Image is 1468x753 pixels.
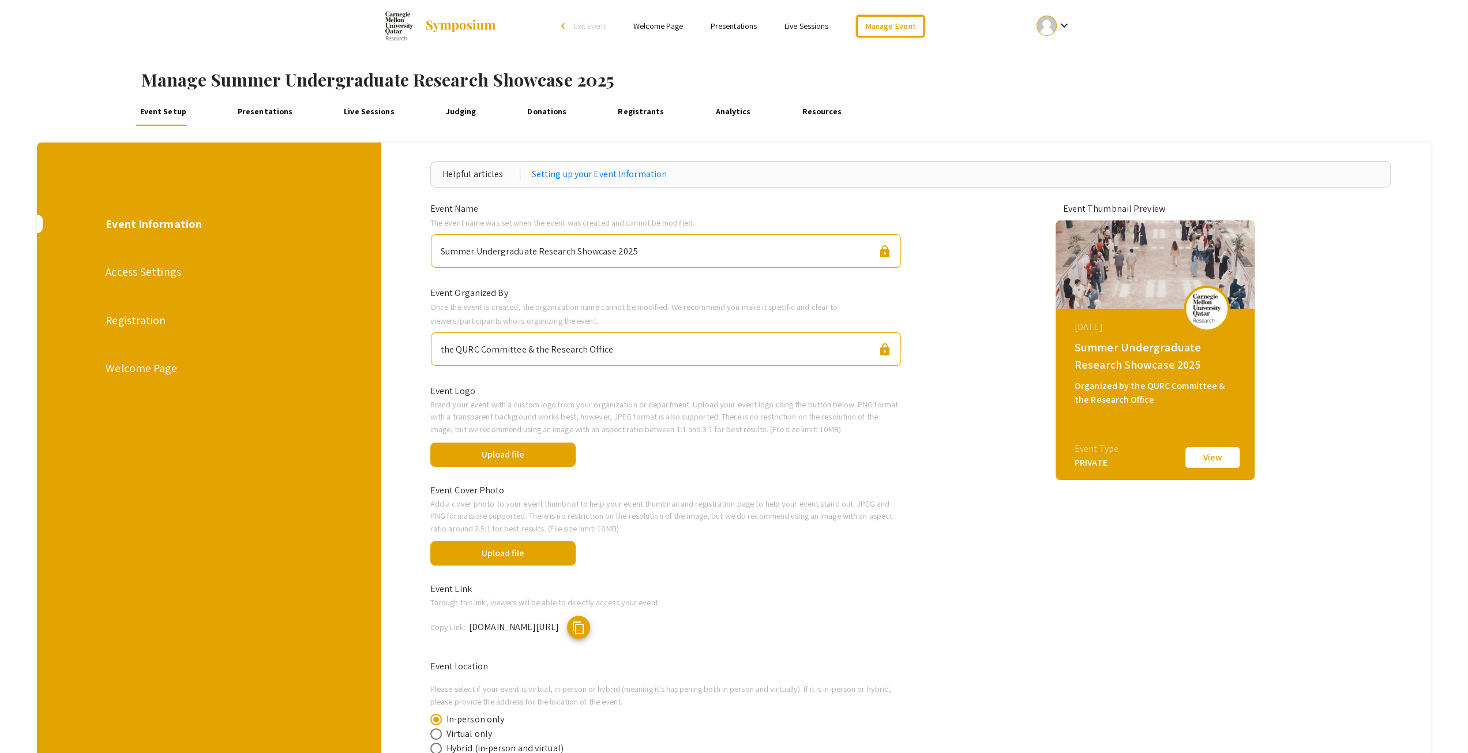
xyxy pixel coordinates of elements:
[711,21,757,31] a: Presentations
[712,98,754,126] a: Analytics
[422,582,911,596] div: Event Link
[441,338,613,357] div: the QURC Committee & the Research Office
[1075,442,1118,456] div: Event Type
[385,12,413,40] img: Summer Undergraduate Research Showcase 2025
[422,384,911,398] div: Event Logo
[1024,13,1083,39] button: Expand account dropdown
[600,621,630,634] span: Copied!
[1062,202,1247,216] div: Event Thumbnail Preview
[425,19,497,33] img: Symposium by ForagerOne
[877,245,891,259] span: lock
[633,21,682,31] a: Welcome Page
[385,12,497,40] a: Summer Undergraduate Research Showcase 2025
[784,21,828,31] a: Live Sessions
[442,98,479,126] a: Judging
[1184,445,1241,470] button: View
[141,69,1468,90] h1: Manage Summer Undergraduate Research Showcase 2025
[1075,456,1118,470] div: PRIVATE
[340,98,398,126] a: Live Sessions
[856,15,924,38] a: Manage Event
[1075,320,1238,334] div: [DATE]
[106,263,312,280] div: Access Settings
[430,497,902,535] p: Add a cover photo to your event thumbnail to help your event thumbnail and registration page to h...
[441,239,638,259] div: Summer Undergraduate Research Showcase 2025
[524,98,570,126] a: Donations
[422,202,911,216] div: Event Name
[430,301,838,326] span: Once the event is created, the organization name cannot be modified. We recommend you make it spe...
[430,398,902,436] p: Brand your event with a custom logo from your organization or department. Upload your event logo ...
[106,312,312,329] div: Registration
[430,443,576,467] button: Upload file
[1056,220,1255,309] img: summer-undergraduate-research-showcase-2025_eventCoverPhoto_d7183b__thumb.jpg
[430,621,465,632] span: Copy Link:
[561,23,568,29] div: arrow_back_ios
[586,539,614,567] span: done
[877,343,891,357] span: lock
[1057,18,1071,32] mat-icon: Expand account dropdown
[442,167,520,181] div: Helpful articles
[106,359,312,377] div: Welcome Page
[614,98,668,126] a: Registrants
[422,286,911,300] div: Event Organized By
[136,98,190,126] a: Event Setup
[430,683,902,707] p: Please select if your event is virtual, in-person or hybrid (meaning it's happening both in perso...
[572,621,585,635] span: content_copy
[1189,294,1224,323] img: summer-undergraduate-research-showcase-2025_eventLogo_367938_.png
[586,440,614,468] span: done
[9,701,49,744] iframe: Chat
[430,660,902,673] p: Event location
[430,217,694,228] span: The event name was set when the event was created and cannot be modified.
[798,98,846,126] a: Resources
[1075,339,1238,373] div: Summer Undergraduate Research Showcase 2025
[422,484,911,497] div: Event Cover Photo
[567,616,590,639] button: copy submission link button
[532,167,667,181] a: Setting up your Event Information
[469,621,559,633] span: [DOMAIN_NAME][URL]
[1075,379,1238,407] div: Organized by the QURC Committee & the Research Office
[442,727,492,741] span: Virtual only
[430,596,902,609] p: Through this link, viewers will be able to directly access your event.
[573,21,605,31] span: Exit Event
[234,98,296,126] a: Presentations
[430,541,576,565] button: Upload file
[442,713,504,726] span: In-person only
[106,215,312,233] div: Event Information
